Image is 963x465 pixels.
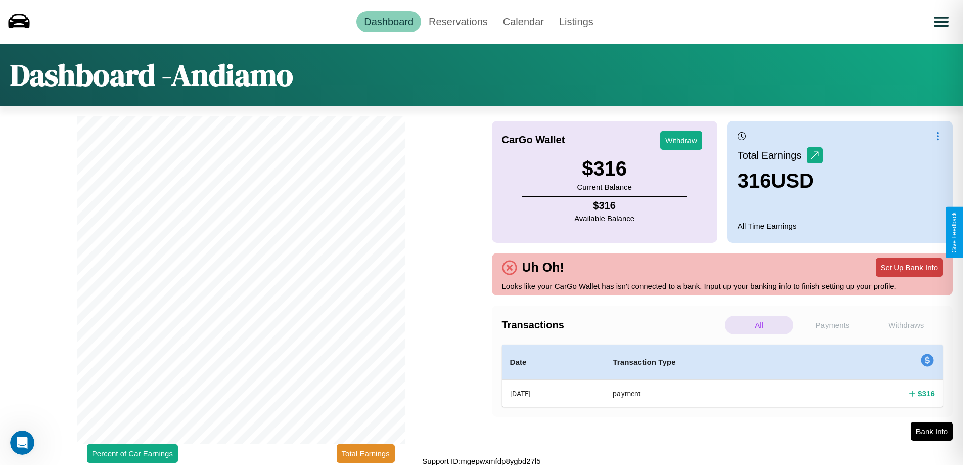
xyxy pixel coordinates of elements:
p: Payments [798,316,866,334]
button: Percent of Car Earnings [87,444,178,463]
h3: $ 316 [577,157,631,180]
p: Looks like your CarGo Wallet has isn't connected to a bank. Input up your banking info to finish ... [502,279,943,293]
iframe: Intercom live chat [10,431,34,455]
a: Calendar [495,11,552,32]
h4: Date [510,356,597,368]
p: Total Earnings [738,146,807,164]
a: Reservations [421,11,495,32]
h3: 316 USD [738,170,823,192]
p: Withdraws [872,316,940,334]
p: Current Balance [577,180,631,194]
button: Set Up Bank Info [876,258,943,277]
a: Dashboard [356,11,421,32]
h4: Uh Oh! [517,260,569,275]
h4: $ 316 [574,200,634,212]
button: Withdraw [660,131,702,150]
h4: Transaction Type [613,356,815,368]
p: All [725,316,793,334]
h4: $ 316 [918,388,935,399]
table: simple table [502,345,943,407]
button: Total Earnings [337,444,395,463]
div: Give Feedback [951,212,958,253]
th: [DATE] [502,380,605,407]
th: payment [605,380,823,407]
p: Available Balance [574,212,634,225]
a: Listings [552,11,601,32]
p: All Time Earnings [738,219,943,233]
h4: CarGo Wallet [502,134,565,146]
h4: Transactions [502,319,722,331]
button: Open menu [927,8,955,36]
h1: Dashboard - Andiamo [10,54,293,96]
button: Bank Info [911,422,953,441]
